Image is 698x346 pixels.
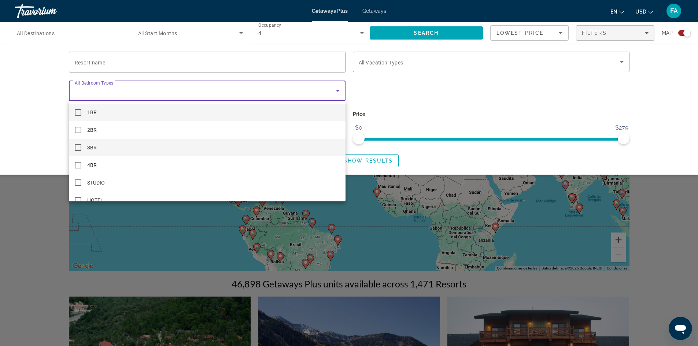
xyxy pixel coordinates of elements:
span: HOTEL [87,196,103,205]
span: 4BR [87,161,97,170]
span: 1BR [87,108,97,117]
span: 2BR [87,126,97,134]
iframe: Botón para iniciar la ventana de mensajería [669,317,692,340]
span: STUDIO [87,178,105,187]
span: 3BR [87,143,97,152]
